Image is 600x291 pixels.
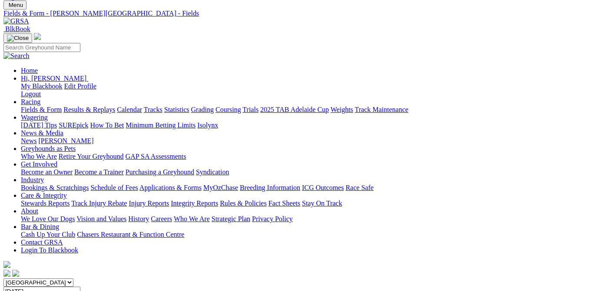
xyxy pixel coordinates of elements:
a: Chasers Restaurant & Function Centre [77,231,184,238]
img: Search [3,52,30,60]
span: Menu [9,2,23,8]
a: Who We Are [21,153,57,160]
a: Schedule of Fees [90,184,138,191]
img: GRSA [3,17,29,25]
a: Care & Integrity [21,192,67,199]
a: Vision and Values [76,215,126,222]
a: Grading [191,106,214,113]
a: Retire Your Greyhound [59,153,124,160]
a: Strategic Plan [212,215,250,222]
span: Hi, [PERSON_NAME] [21,75,86,82]
span: BlkBook [5,25,30,33]
a: Login To Blackbook [21,246,78,254]
a: BlkBook [3,25,30,33]
a: Purchasing a Greyhound [126,168,194,176]
div: Hi, [PERSON_NAME] [21,82,597,98]
a: Bar & Dining [21,223,59,230]
div: Care & Integrity [21,199,597,207]
div: Wagering [21,121,597,129]
a: Isolynx [197,121,218,129]
a: Careers [151,215,172,222]
a: Who We Are [174,215,210,222]
img: twitter.svg [12,270,19,277]
a: Wagering [21,114,48,121]
a: Greyhounds as Pets [21,145,76,152]
a: Breeding Information [240,184,300,191]
img: logo-grsa-white.png [34,33,41,40]
a: ICG Outcomes [302,184,344,191]
a: Home [21,67,38,74]
a: History [128,215,149,222]
input: Search [3,43,80,52]
a: [PERSON_NAME] [38,137,93,144]
a: Industry [21,176,44,183]
a: Become an Owner [21,168,73,176]
a: Weights [331,106,353,113]
a: Get Involved [21,160,57,168]
a: Edit Profile [64,82,96,90]
a: [DATE] Tips [21,121,57,129]
a: Cash Up Your Club [21,231,75,238]
img: facebook.svg [3,270,10,277]
a: News [21,137,36,144]
a: Logout [21,90,41,98]
a: About [21,207,38,215]
a: Minimum Betting Limits [126,121,196,129]
a: Syndication [196,168,229,176]
a: Hi, [PERSON_NAME] [21,75,88,82]
a: Contact GRSA [21,239,63,246]
a: Track Maintenance [355,106,408,113]
a: Stewards Reports [21,199,70,207]
div: Greyhounds as Pets [21,153,597,160]
a: Calendar [117,106,142,113]
a: Race Safe [345,184,373,191]
a: MyOzChase [203,184,238,191]
a: Racing [21,98,40,105]
a: We Love Our Dogs [21,215,75,222]
a: Injury Reports [129,199,169,207]
a: Fields & Form [21,106,62,113]
a: Integrity Reports [171,199,218,207]
a: Tracks [144,106,162,113]
a: Track Injury Rebate [71,199,127,207]
button: Toggle navigation [3,0,27,10]
div: Racing [21,106,597,114]
a: Become a Trainer [74,168,124,176]
img: logo-grsa-white.png [3,261,10,268]
div: About [21,215,597,223]
a: Privacy Policy [252,215,293,222]
img: Close [7,35,29,42]
div: News & Media [21,137,597,145]
a: Statistics [164,106,189,113]
button: Toggle navigation [3,33,32,43]
a: My Blackbook [21,82,63,90]
a: Stay On Track [302,199,342,207]
div: Get Involved [21,168,597,176]
div: Industry [21,184,597,192]
a: 2025 TAB Adelaide Cup [260,106,329,113]
a: SUREpick [59,121,88,129]
a: Results & Replays [63,106,115,113]
div: Bar & Dining [21,231,597,239]
a: Trials [242,106,259,113]
a: Fact Sheets [269,199,300,207]
a: News & Media [21,129,63,137]
a: GAP SA Assessments [126,153,186,160]
a: Coursing [215,106,241,113]
a: How To Bet [90,121,124,129]
a: Applications & Forms [139,184,202,191]
a: Bookings & Scratchings [21,184,89,191]
a: Fields & Form - [PERSON_NAME][GEOGRAPHIC_DATA] - Fields [3,10,597,17]
a: Rules & Policies [220,199,267,207]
